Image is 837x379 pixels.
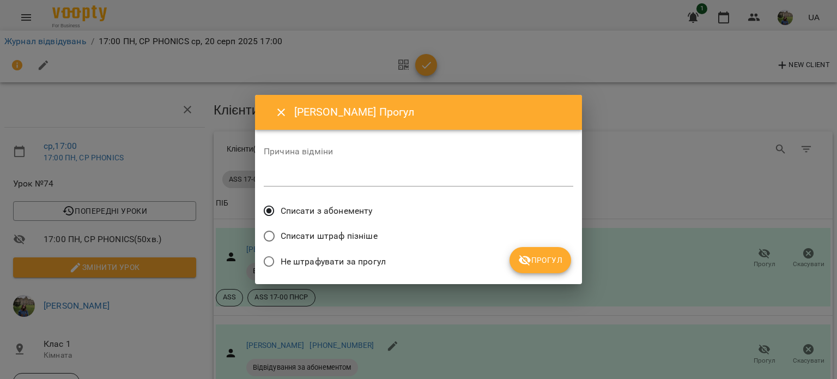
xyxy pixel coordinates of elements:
[281,255,386,268] span: Не штрафувати за прогул
[518,254,562,267] span: Прогул
[281,230,378,243] span: Списати штраф пізніше
[264,147,573,156] label: Причина відміни
[268,99,294,125] button: Close
[510,247,571,273] button: Прогул
[281,204,373,218] span: Списати з абонементу
[294,104,569,121] h6: [PERSON_NAME] Прогул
